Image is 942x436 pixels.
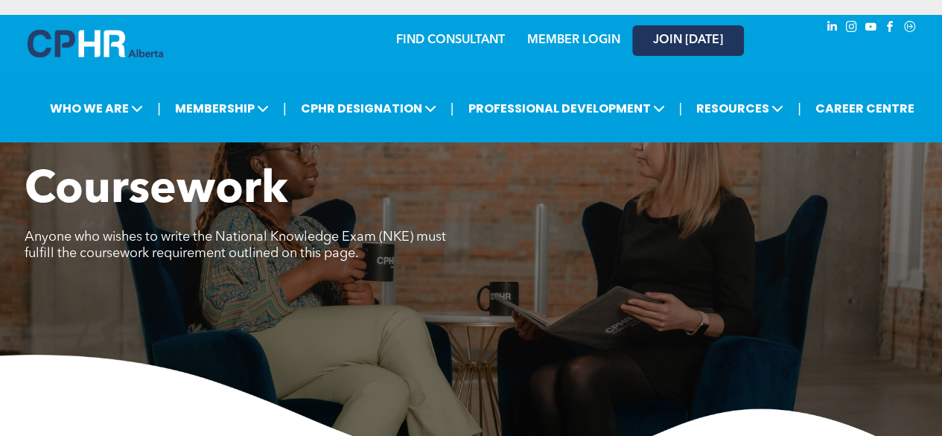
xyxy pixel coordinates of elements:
[844,19,860,39] a: instagram
[678,93,682,124] li: |
[824,19,841,39] a: linkedin
[811,95,919,122] a: CAREER CENTRE
[463,95,669,122] span: PROFESSIONAL DEVELOPMENT
[798,93,801,124] li: |
[451,93,454,124] li: |
[283,93,287,124] li: |
[527,34,620,46] a: MEMBER LOGIN
[25,168,288,213] span: Coursework
[45,95,147,122] span: WHO WE ARE
[653,34,723,48] span: JOIN [DATE]
[882,19,899,39] a: facebook
[632,25,744,56] a: JOIN [DATE]
[863,19,879,39] a: youtube
[171,95,273,122] span: MEMBERSHIP
[396,34,505,46] a: FIND CONSULTANT
[692,95,788,122] span: RESOURCES
[25,230,446,260] span: Anyone who wishes to write the National Knowledge Exam (NKE) must fulfill the coursework requirem...
[296,95,441,122] span: CPHR DESIGNATION
[902,19,918,39] a: Social network
[157,93,161,124] li: |
[28,30,163,57] img: A blue and white logo for cp alberta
